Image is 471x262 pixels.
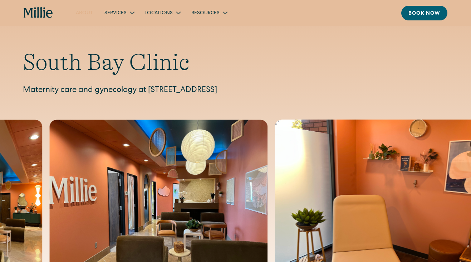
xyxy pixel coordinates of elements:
[24,7,53,19] a: home
[408,10,440,18] div: Book now
[139,7,186,19] div: Locations
[23,85,448,97] p: Maternity care and gynecology at [STREET_ADDRESS]
[70,7,99,19] a: About
[23,49,448,76] h1: South Bay Clinic
[191,10,220,17] div: Resources
[145,10,173,17] div: Locations
[104,10,127,17] div: Services
[401,6,447,20] a: Book now
[99,7,139,19] div: Services
[186,7,232,19] div: Resources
